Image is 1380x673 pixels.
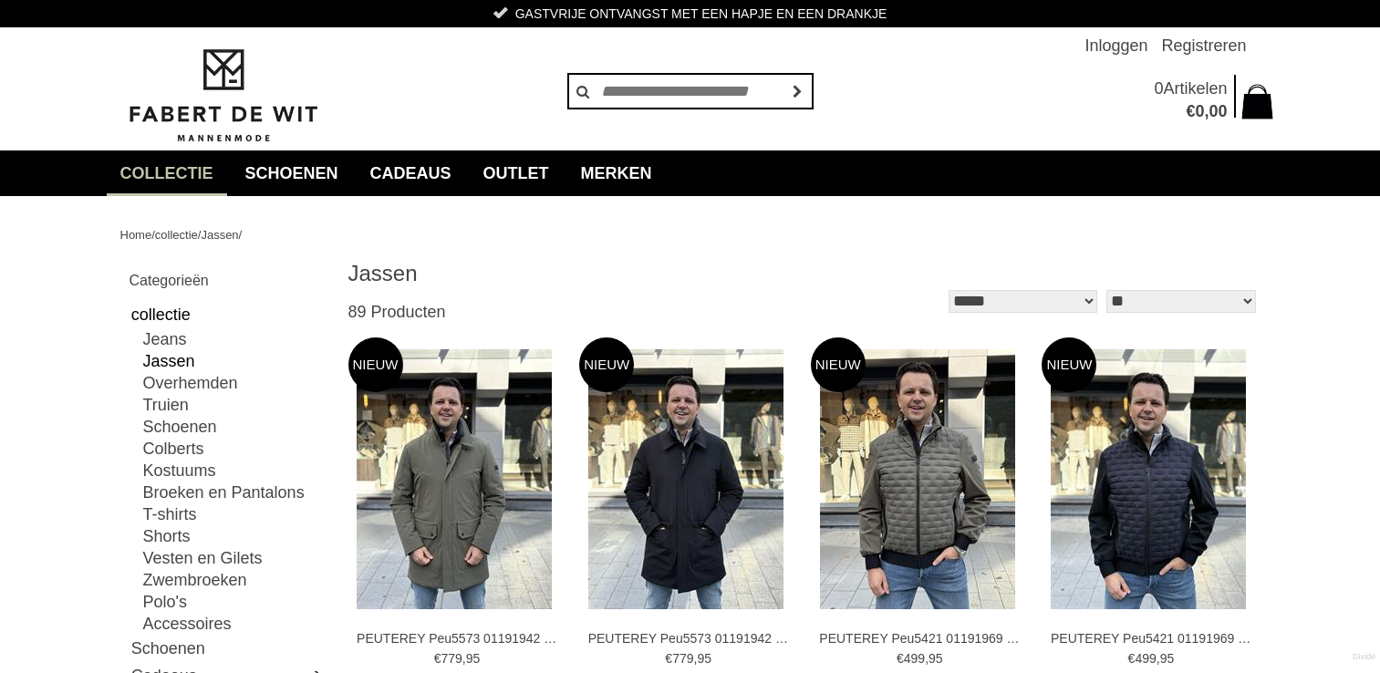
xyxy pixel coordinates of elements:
[693,651,697,666] span: ,
[107,150,227,196] a: collectie
[1051,630,1251,647] a: PEUTEREY Peu5421 01191969 Jassen
[198,228,202,242] span: /
[904,651,925,666] span: 499
[143,328,326,350] a: Jeans
[348,303,446,321] span: 89 Producten
[239,228,243,242] span: /
[462,651,466,666] span: ,
[1160,651,1175,666] span: 95
[1353,646,1375,668] a: Divide
[1204,102,1209,120] span: ,
[130,301,326,328] a: collectie
[143,481,326,503] a: Broeken en Pantalons
[143,525,326,547] a: Shorts
[143,613,326,635] a: Accessoires
[120,228,152,242] a: Home
[357,630,557,647] a: PEUTEREY Peu5573 01191942 Jassen
[143,569,326,591] a: Zwembroeken
[1161,27,1246,64] a: Registreren
[1051,349,1246,609] img: PEUTEREY Peu5421 01191969 Jassen
[697,651,711,666] span: 95
[1195,102,1204,120] span: 0
[357,349,552,609] img: PEUTEREY Peu5573 01191942 Jassen
[1157,651,1160,666] span: ,
[357,150,465,196] a: Cadeaus
[1135,651,1156,666] span: 499
[143,591,326,613] a: Polo's
[441,651,462,666] span: 779
[143,416,326,438] a: Schoenen
[925,651,929,666] span: ,
[348,260,804,287] h1: Jassen
[588,630,789,647] a: PEUTEREY Peu5573 01191942 Jassen
[820,349,1015,609] img: PEUTEREY Peu5421 01191969 Jassen
[1128,651,1136,666] span: €
[434,651,441,666] span: €
[143,438,326,460] a: Colberts
[466,651,481,666] span: 95
[130,269,326,292] h2: Categorieën
[897,651,904,666] span: €
[143,503,326,525] a: T-shirts
[1186,102,1195,120] span: €
[143,547,326,569] a: Vesten en Gilets
[130,635,326,662] a: Schoenen
[672,651,693,666] span: 779
[470,150,563,196] a: Outlet
[665,651,672,666] span: €
[232,150,352,196] a: Schoenen
[143,460,326,481] a: Kostuums
[567,150,666,196] a: Merken
[155,228,198,242] a: collectie
[151,228,155,242] span: /
[143,394,326,416] a: Truien
[1163,79,1227,98] span: Artikelen
[1084,27,1147,64] a: Inloggen
[120,47,326,145] img: Fabert de Wit
[819,630,1020,647] a: PEUTEREY Peu5421 01191969 Jassen
[143,350,326,372] a: Jassen
[929,651,943,666] span: 95
[201,228,238,242] a: Jassen
[143,372,326,394] a: Overhemden
[1154,79,1163,98] span: 0
[1209,102,1227,120] span: 00
[588,349,783,609] img: PEUTEREY Peu5573 01191942 Jassen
